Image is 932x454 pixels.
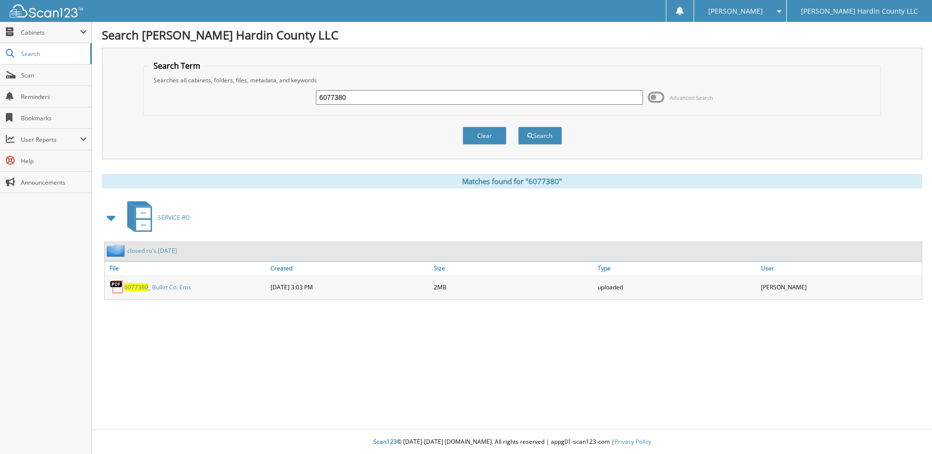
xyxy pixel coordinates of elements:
img: PDF.png [110,280,124,294]
img: folder2.png [107,245,127,257]
div: 2MB [431,277,595,297]
span: Announcements [21,178,87,187]
span: 6077380 [124,283,148,291]
iframe: Chat Widget [883,407,932,454]
a: File [105,262,268,275]
div: Matches found for "6077380" [102,174,922,189]
span: Reminders [21,93,87,101]
span: User Reports [21,135,80,144]
span: [PERSON_NAME] Hardin County LLC [801,8,918,14]
button: Search [518,127,562,145]
a: Type [595,262,758,275]
span: Scan123 [373,437,397,446]
a: User [758,262,922,275]
span: Help [21,157,87,165]
div: [DATE] 3:03 PM [268,277,431,297]
span: Search [21,50,85,58]
a: 6077380_ Bullitt Co. Ems [124,283,191,291]
div: uploaded [595,277,758,297]
legend: Search Term [149,60,205,71]
a: SERVICE RO [121,198,190,237]
a: Created [268,262,431,275]
button: Clear [463,127,506,145]
h1: Search [PERSON_NAME] Hardin County LLC [102,27,922,43]
span: [PERSON_NAME] [708,8,763,14]
span: Cabinets [21,28,80,37]
span: Bookmarks [21,114,87,122]
div: © [DATE]-[DATE] [DOMAIN_NAME]. All rights reserved | appg01-scan123-com | [92,430,932,454]
div: [PERSON_NAME] [758,277,922,297]
a: Privacy Policy [615,437,651,446]
span: Advanced Search [670,94,713,101]
span: Scan [21,71,87,79]
a: closed ro's [DATE] [127,246,177,255]
div: Searches all cabinets, folders, files, metadata, and keywords [149,76,875,84]
img: scan123-logo-white.svg [10,4,83,18]
a: Size [431,262,595,275]
span: SERVICE RO [158,213,190,222]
